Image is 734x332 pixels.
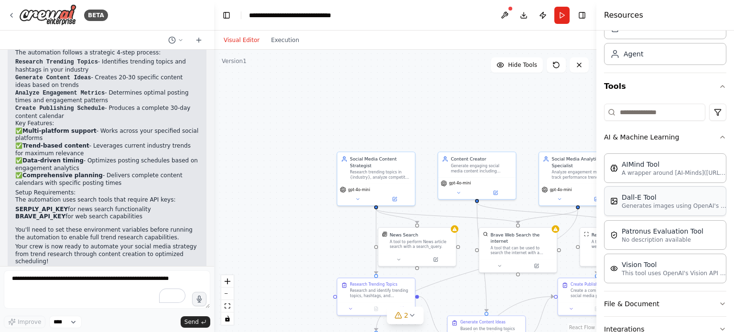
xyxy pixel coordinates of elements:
[491,246,553,256] div: A tool that can be used to search the internet with a search_query.
[348,187,370,193] span: gpt-4o-mini
[373,209,521,224] g: Edge from 293b54f8-b651-4402-8d1d-bb34d32d42d9 to c3531bc0-24c0-47e1-84ce-dd4aa1484192
[15,105,199,120] li: - Produces a complete 30-day content calendar
[22,172,103,179] strong: Comprehensive planning
[15,49,199,57] p: The automation follows a strategic 4-step process:
[580,227,658,267] div: ScrapeWebsiteToolRead website contentA tool that can be used to read a website content.
[222,57,247,65] div: Version 1
[622,236,703,244] p: No description available
[15,105,105,112] code: Create Publishing Schedule
[19,4,76,26] img: Logo
[249,11,356,20] nav: breadcrumb
[391,305,412,313] button: Open in side panel
[350,282,397,287] div: Research Trending Topics
[350,170,411,180] div: Research trending topics in {industry}, analyze competitor content strategies, and develop compre...
[22,142,89,149] strong: Trend-based content
[15,206,199,214] li: for news search functionality
[15,90,105,96] code: Analyze Engagement Metrics
[15,243,199,266] p: Your crew is now ready to automate your social media strategy from trend research through content...
[404,311,409,320] span: 2
[483,232,488,237] img: BraveSearchTool
[622,269,727,277] p: This tool uses OpenAI's Vision API to describe the contents of an image.
[610,265,618,272] img: VisionTool
[265,34,305,46] button: Execution
[15,120,199,128] h2: Key Features:
[337,151,416,206] div: Social Media Content StrategistResearch trending topics in {industry}, analyze competitor content...
[518,262,554,270] button: Open in side panel
[583,305,610,313] button: No output available
[592,232,639,238] div: Read website content
[15,206,68,213] strong: SERPLY_API_KEY
[460,320,506,325] div: Generate Content Ideas
[610,197,618,205] img: DallETool
[622,202,727,210] p: Generates images using OpenAI's Dall-E model.
[584,232,589,237] img: ScrapeWebsiteTool
[389,232,418,238] div: News Search
[604,13,726,73] div: Crew
[15,74,199,89] li: - Creates 20-30 specific content ideas based on trends
[389,239,452,249] div: A tool to perform News article search with a search_query.
[220,9,233,22] button: Hide left sidebar
[4,270,210,309] textarea: To enrich screen reader interactions, please activate Accessibility in Grammarly extension settings
[575,9,589,22] button: Hide right sidebar
[350,289,411,299] div: Research and identify trending topics, hashtags, and conversations in {industry} that are relevan...
[15,213,199,221] li: for web search capabilities
[15,59,98,65] code: Research Trending Topics
[508,61,537,69] span: Hide Tools
[539,151,617,206] div: Social Media Analytics SpecialistAnalyze engagement metrics, track performance trends, and identi...
[15,189,199,197] h2: Setup Requirements:
[451,163,512,173] div: Generate engaging social media content including captions, hashtags, and post ideas optimized for...
[84,10,108,21] div: BETA
[491,57,543,73] button: Hide Tools
[610,164,618,172] img: AIMindTool
[164,34,187,46] button: Switch to previous chat
[557,278,636,316] div: Create Publishing ScheduleCreate a comprehensive 30-day social media publishing schedule for {bra...
[624,49,643,59] div: Agent
[382,232,388,237] img: SerplyNewsSearchTool
[221,288,234,300] button: zoom out
[579,195,615,203] button: Open in side panel
[569,325,595,330] a: React Flow attribution
[438,151,517,200] div: Content CreatorGenerate engaging social media content including captions, hashtags, and post idea...
[622,169,727,177] p: A wrapper around [AI-Minds]([URL][DOMAIN_NAME]). Useful for when you need answers to questions fr...
[221,275,234,325] div: React Flow controls
[218,34,265,46] button: Visual Editor
[15,196,199,204] p: The automation uses search tools that require API keys:
[350,156,411,168] div: Social Media Content Strategist
[550,187,572,193] span: gpt-4o-mini
[15,226,199,241] p: You'll need to set these environment variables before running the automation to enable full trend...
[604,291,726,316] button: File & Document
[515,209,581,224] g: Edge from bfa7cf02-152b-4b6f-af7d-acf1d8ac2d5d to c3531bc0-24c0-47e1-84ce-dd4aa1484192
[604,125,726,150] button: AI & Machine Learning
[22,157,84,164] strong: Data-driven timing
[15,58,199,74] li: - Identifies trending topics and hashtags in your industry
[592,239,654,249] div: A tool that can be used to read a website content.
[15,213,65,220] strong: BRAVE_API_KEY
[15,75,91,81] code: Generate Content Ideas
[478,227,557,273] div: BraveSearchToolBrave Web Search the internetA tool that can be used to search the internet with a...
[622,260,727,269] div: Vision Tool
[4,316,45,328] button: Improve
[378,227,456,267] div: SerplyNewsSearchToolNews SearchA tool to perform News article search with a search_query.
[571,289,632,299] div: Create a comprehensive 30-day social media publishing schedule for {brand_name} across {platforms...
[337,278,416,316] div: Research Trending TopicsResearch and identify trending topics, hashtags, and conversations in {in...
[15,128,199,187] p: ✅ - Works across your specified social platforms ✅ - Leverages current industry trends for maximu...
[552,170,613,180] div: Analyze engagement metrics, track performance trends, and identify optimal posting times for {pla...
[373,209,379,274] g: Edge from 293b54f8-b651-4402-8d1d-bb34d32d42d9 to f41a38fe-17c6-4f20-afaa-347d48f82c27
[491,232,553,244] div: Brave Web Search the internet
[18,318,41,326] span: Improve
[184,318,199,326] span: Send
[449,181,471,186] span: gpt-4o-mini
[377,195,412,203] button: Open in side panel
[622,160,727,169] div: AIMind Tool
[622,193,727,202] div: Dall-E Tool
[22,128,97,134] strong: Multi-platform support
[363,305,389,313] button: No output available
[192,292,206,306] button: Click to speak your automation idea
[610,231,618,239] img: PatronusEvalTool
[571,282,622,287] div: Create Publishing Schedule
[221,300,234,312] button: fit view
[418,256,453,264] button: Open in side panel
[451,156,512,162] div: Content Creator
[604,10,643,21] h4: Resources
[221,312,234,325] button: toggle interactivity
